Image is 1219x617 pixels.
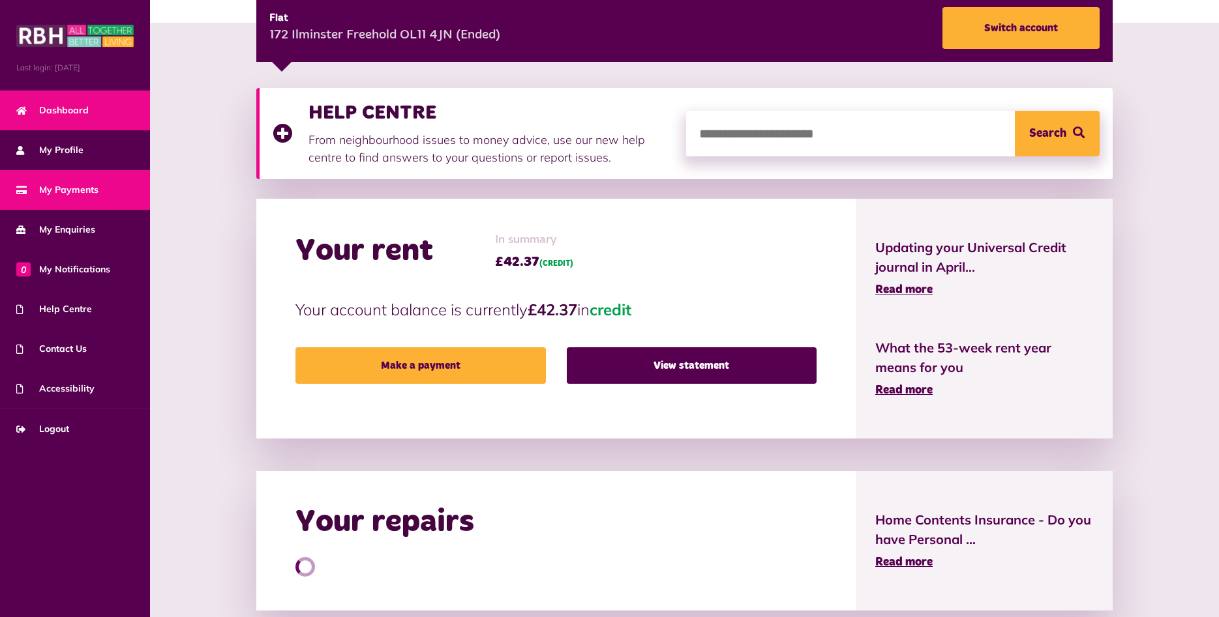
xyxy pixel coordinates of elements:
div: 172 Ilminster Freehold OL11 4JN (Ended) [269,26,500,46]
span: Search [1029,111,1066,156]
span: Logout [16,422,69,436]
a: Make a payment [295,347,545,384]
a: Switch account [942,7,1100,49]
span: Read more [875,384,933,396]
span: Contact Us [16,342,87,356]
a: Updating your Universal Credit journal in April... Read more [875,238,1093,299]
span: Home Contents Insurance - Do you have Personal ... [875,510,1093,549]
a: Home Contents Insurance - Do you have Personal ... Read more [875,510,1093,571]
span: Accessibility [16,382,95,395]
span: Updating your Universal Credit journal in April... [875,238,1093,277]
span: In summary [495,231,573,249]
span: Read more [875,284,933,296]
h3: HELP CENTRE [309,101,673,124]
p: Your account balance is currently in [295,298,817,321]
button: Search [1015,111,1100,156]
span: (CREDIT) [539,260,573,268]
p: From neighbourhood issues to money advice, use our new help centre to find answers to your questi... [309,131,673,166]
span: Dashboard [16,104,89,117]
span: Read more [875,556,933,568]
span: credit [590,300,631,319]
a: View statement [567,347,817,384]
span: Help Centre [16,302,92,316]
h2: Your repairs [295,504,474,541]
img: MyRBH [16,23,134,49]
h2: Your rent [295,233,433,270]
strong: £42.37 [528,300,577,319]
a: What the 53-week rent year means for you Read more [875,338,1093,399]
span: My Profile [16,143,83,157]
span: What the 53-week rent year means for you [875,338,1093,377]
span: My Notifications [16,263,110,276]
span: My Enquiries [16,223,95,237]
div: Flat [269,10,500,26]
span: 0 [16,262,31,276]
span: £42.37 [495,252,573,272]
span: Last login: [DATE] [16,62,134,74]
span: My Payments [16,183,98,197]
